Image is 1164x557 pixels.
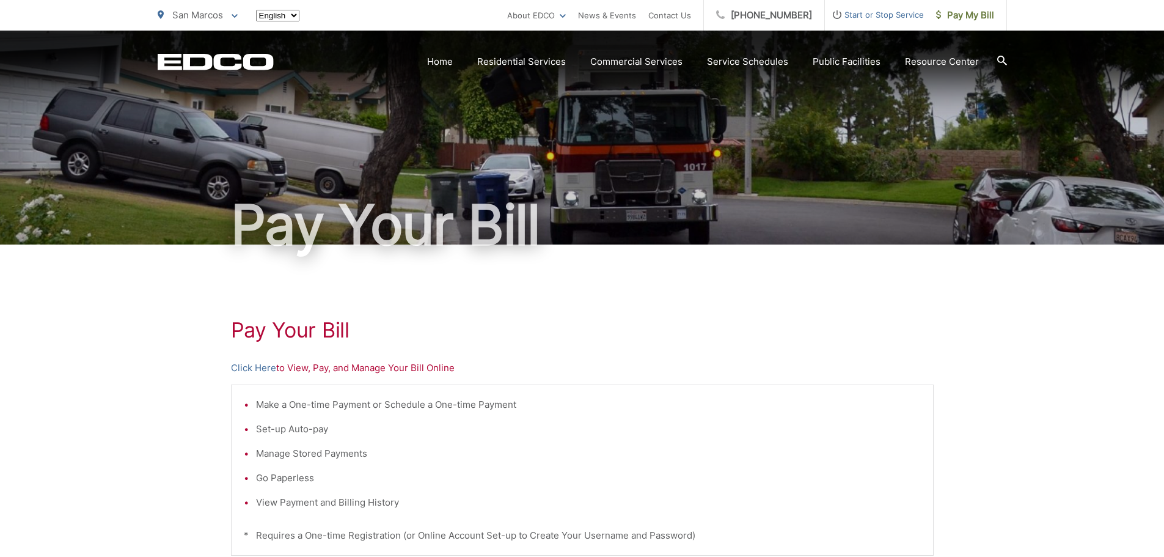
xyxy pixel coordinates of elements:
[256,471,921,485] li: Go Paperless
[172,9,223,21] span: San Marcos
[477,54,566,69] a: Residential Services
[158,194,1007,256] h1: Pay Your Bill
[905,54,979,69] a: Resource Center
[707,54,788,69] a: Service Schedules
[936,8,994,23] span: Pay My Bill
[256,495,921,510] li: View Payment and Billing History
[256,397,921,412] li: Make a One-time Payment or Schedule a One-time Payment
[256,446,921,461] li: Manage Stored Payments
[231,361,276,375] a: Click Here
[813,54,880,69] a: Public Facilities
[578,8,636,23] a: News & Events
[244,528,921,543] p: * Requires a One-time Registration (or Online Account Set-up to Create Your Username and Password)
[427,54,453,69] a: Home
[648,8,691,23] a: Contact Us
[231,318,934,342] h1: Pay Your Bill
[256,422,921,437] li: Set-up Auto-pay
[158,53,274,70] a: EDCD logo. Return to the homepage.
[231,361,934,375] p: to View, Pay, and Manage Your Bill Online
[507,8,566,23] a: About EDCO
[590,54,683,69] a: Commercial Services
[256,10,299,21] select: Select a language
